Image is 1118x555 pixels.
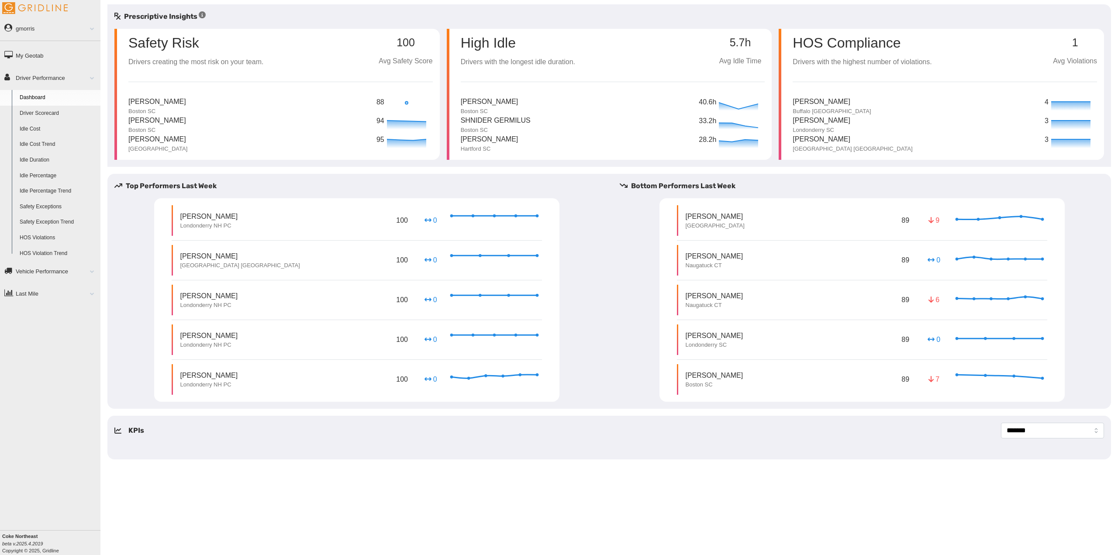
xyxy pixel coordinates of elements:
[1045,134,1049,145] p: 3
[424,374,438,384] p: 0
[16,183,100,199] a: Idle Percentage Trend
[16,230,100,246] a: HOS Violations
[114,181,606,191] h5: Top Performers Last Week
[620,181,1111,191] h5: Bottom Performers Last Week
[927,215,941,225] p: 9
[793,126,850,134] p: Londonderry SC
[128,126,186,134] p: Boston SC
[461,145,518,153] p: Hartford SC
[793,107,871,115] p: Buffalo [GEOGRAPHIC_DATA]
[1045,116,1049,127] p: 3
[424,215,438,225] p: 0
[128,57,263,68] p: Drivers creating the most risk on your team.
[394,333,410,346] p: 100
[900,214,911,227] p: 89
[793,115,850,126] p: [PERSON_NAME]
[686,291,743,301] p: [PERSON_NAME]
[180,291,238,301] p: [PERSON_NAME]
[793,57,932,68] p: Drivers with the highest number of violations.
[461,115,531,126] p: Shnider Germilus
[686,381,743,389] p: Boston SC
[376,134,385,145] p: 95
[394,214,410,227] p: 100
[699,116,717,127] p: 33.2h
[793,145,912,153] p: [GEOGRAPHIC_DATA] [GEOGRAPHIC_DATA]
[2,2,68,14] img: Gridline
[686,341,743,349] p: Londonderry SC
[927,334,941,345] p: 0
[379,56,432,67] p: Avg Safety Score
[686,370,743,380] p: [PERSON_NAME]
[16,168,100,184] a: Idle Percentage
[716,37,765,49] p: 5.7h
[686,331,743,341] p: [PERSON_NAME]
[128,115,186,126] p: [PERSON_NAME]
[927,374,941,384] p: 7
[128,145,187,153] p: [GEOGRAPHIC_DATA]
[180,381,238,389] p: Londonderry NH PC
[900,372,911,386] p: 89
[793,134,912,145] p: [PERSON_NAME]
[128,97,186,107] p: [PERSON_NAME]
[16,199,100,215] a: Safety Exceptions
[180,341,238,349] p: Londonderry NH PC
[900,253,911,267] p: 89
[180,301,238,309] p: Londonderry NH PC
[686,301,743,309] p: Naugatuck CT
[900,293,911,307] p: 89
[424,334,438,345] p: 0
[180,251,300,261] p: [PERSON_NAME]
[1053,56,1097,67] p: Avg Violations
[114,11,206,22] h5: Prescriptive Insights
[394,372,410,386] p: 100
[16,90,100,106] a: Dashboard
[376,97,385,108] p: 88
[180,222,238,230] p: Londonderry NH PC
[376,116,385,127] p: 94
[16,214,100,230] a: Safety Exception Trend
[686,251,743,261] p: [PERSON_NAME]
[461,36,575,50] p: High Idle
[16,121,100,137] a: Idle Cost
[2,533,100,554] div: Copyright © 2025, Gridline
[180,331,238,341] p: [PERSON_NAME]
[394,253,410,267] p: 100
[927,295,941,305] p: 6
[180,262,300,269] p: [GEOGRAPHIC_DATA] [GEOGRAPHIC_DATA]
[128,134,187,145] p: [PERSON_NAME]
[461,126,531,134] p: Boston SC
[461,57,575,68] p: Drivers with the longest idle duration.
[128,107,186,115] p: Boston SC
[128,425,144,436] h5: KPIs
[716,56,765,67] p: Avg Idle Time
[180,211,238,221] p: [PERSON_NAME]
[686,262,743,269] p: Naugatuck CT
[180,370,238,380] p: [PERSON_NAME]
[699,134,717,145] p: 28.2h
[900,333,911,346] p: 89
[424,255,438,265] p: 0
[1045,97,1049,108] p: 4
[16,137,100,152] a: Idle Cost Trend
[461,134,518,145] p: [PERSON_NAME]
[927,255,941,265] p: 0
[699,97,717,108] p: 40.6h
[461,107,518,115] p: Boston SC
[686,211,745,221] p: [PERSON_NAME]
[379,37,432,49] p: 100
[793,36,932,50] p: HOS Compliance
[424,295,438,305] p: 0
[2,534,38,539] b: Coke Northeast
[2,541,43,546] i: beta v.2025.4.2019
[1053,37,1097,49] p: 1
[16,152,100,168] a: Idle Duration
[793,97,871,107] p: [PERSON_NAME]
[16,246,100,262] a: HOS Violation Trend
[128,36,199,50] p: Safety Risk
[461,97,518,107] p: [PERSON_NAME]
[686,222,745,230] p: [GEOGRAPHIC_DATA]
[16,106,100,121] a: Driver Scorecard
[394,293,410,307] p: 100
